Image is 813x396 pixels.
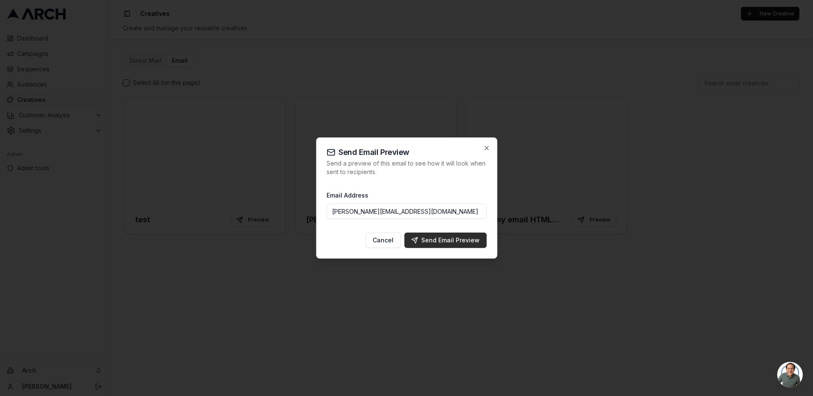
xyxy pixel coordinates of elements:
button: Cancel [365,233,401,248]
button: Send Email Preview [404,233,486,248]
label: Email Address [327,192,368,199]
p: Send a preview of this email to see how it will look when sent to recipients. [327,159,486,176]
h2: Send Email Preview [327,148,486,157]
input: Enter email address to receive preview [327,204,486,219]
div: Send Email Preview [411,236,480,245]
